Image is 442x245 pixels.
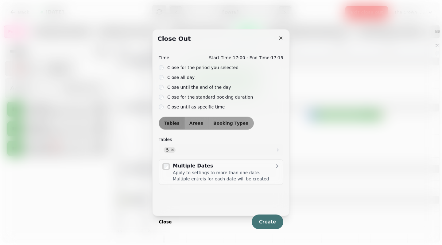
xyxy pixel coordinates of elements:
span: Close [159,220,172,224]
label: Close for the period you selected [167,64,238,71]
span: Tables [164,121,180,125]
label: Close until as specific time [167,103,225,110]
span: Create [259,219,276,224]
span: Time [159,54,169,61]
label: Close all day [167,73,195,81]
p: 5 [166,147,169,153]
label: Close for the standard booking duration [167,93,253,101]
label: Close until the end of the day [167,83,231,91]
button: Areas [184,117,208,129]
p: Start Time: 17:00 - End Time: 17:15 [209,54,283,61]
button: Create [252,215,283,229]
button: Close [154,218,177,226]
div: Multiple Dates [173,162,274,170]
h2: Close out [157,34,191,43]
span: Areas [189,121,203,125]
span: Booking Types [213,121,248,125]
label: Tables [159,136,283,143]
div: Apply to settings to more than one date. Multiple entreis for each date will be created [173,170,274,182]
button: Tables [159,117,184,129]
button: Booking Types [208,117,254,129]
